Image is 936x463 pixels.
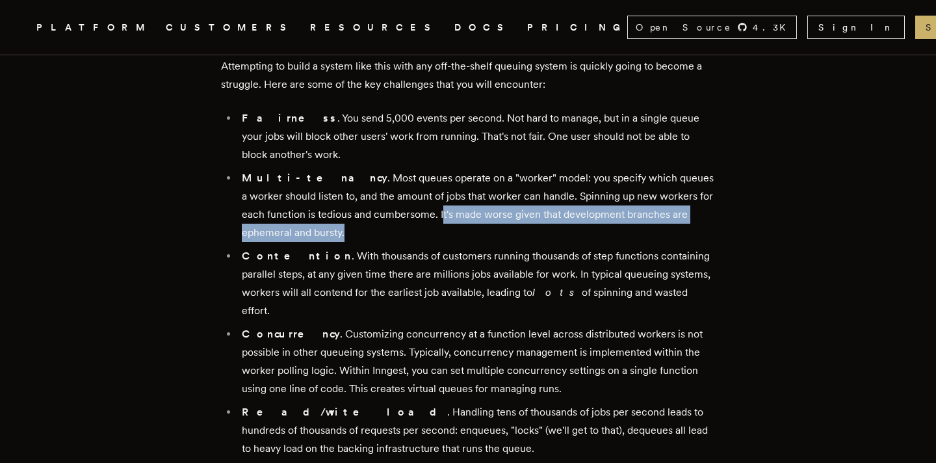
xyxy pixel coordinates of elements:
span: 4.3 K [753,21,794,34]
a: PRICING [527,20,627,36]
strong: Concurrency [242,328,340,340]
strong: Multi-tenancy [242,172,387,184]
strong: Fairness [242,112,337,124]
li: . You send 5,000 events per second. Not hard to manage, but in a single queue your jobs will bloc... [238,109,715,164]
button: PLATFORM [36,20,150,36]
li: . With thousands of customers running thousands of step functions containing parallel steps, at a... [238,247,715,320]
strong: Contention [242,250,352,262]
button: RESOURCES [310,20,439,36]
li: . Most queues operate on a "worker" model: you specify which queues a worker should listen to, an... [238,169,715,242]
a: CUSTOMERS [166,20,294,36]
span: Open Source [636,21,732,34]
a: DOCS [454,20,512,36]
strong: Read/write load [242,406,447,418]
a: Sign In [807,16,905,39]
li: . Customizing concurrency at a function level across distributed workers is not possible in other... [238,325,715,398]
li: . Handling tens of thousands of jobs per second leads to hundreds of thousands of requests per se... [238,403,715,458]
p: Attempting to build a system like this with any off-the-shelf queuing system is quickly going to ... [221,57,715,94]
em: lots [532,286,582,298]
